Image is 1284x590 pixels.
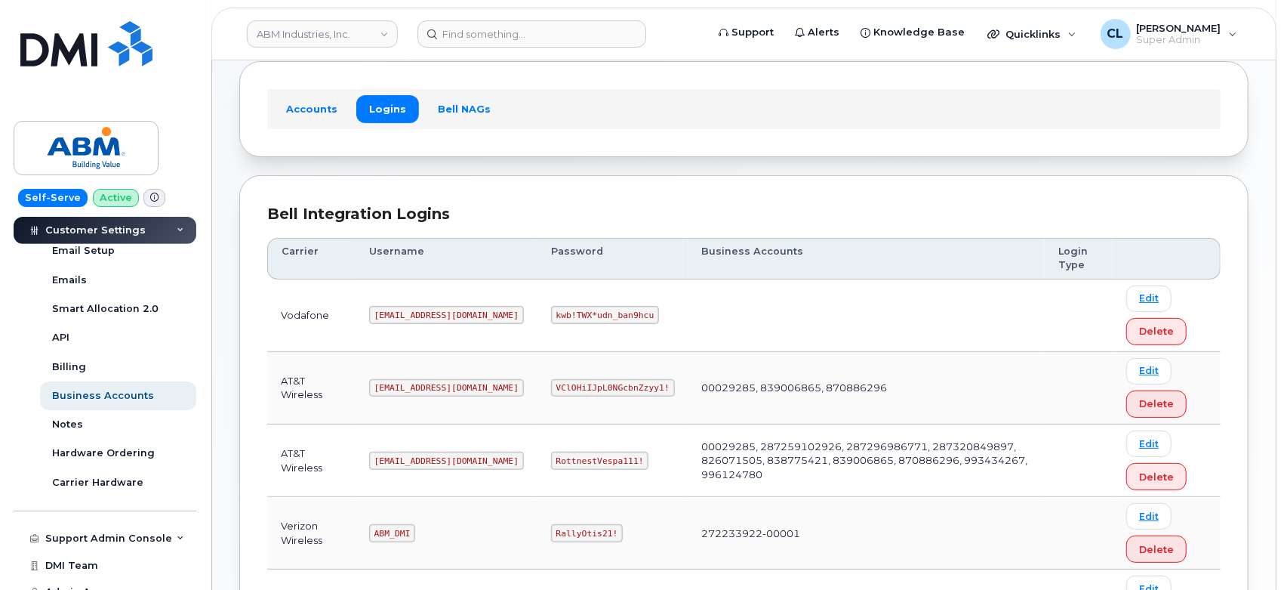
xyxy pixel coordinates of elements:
[977,19,1087,49] div: Quicklinks
[1137,34,1221,46] span: Super Admin
[1126,358,1172,385] a: Edit
[1139,324,1174,338] span: Delete
[1126,431,1172,457] a: Edit
[267,497,356,570] td: Verizon Wireless
[1107,25,1124,43] span: CL
[1137,22,1221,34] span: [PERSON_NAME]
[688,352,1045,425] td: 00029285, 839006865, 870886296
[267,425,356,497] td: AT&T Wireless
[1126,286,1172,312] a: Edit
[1139,397,1174,411] span: Delete
[369,306,524,324] code: [EMAIL_ADDRESS][DOMAIN_NAME]
[1126,503,1172,530] a: Edit
[731,25,774,40] span: Support
[1139,542,1174,557] span: Delete
[1126,463,1187,490] button: Delete
[708,17,784,48] a: Support
[267,352,356,425] td: AT&T Wireless
[267,203,1221,225] div: Bell Integration Logins
[417,20,646,48] input: Find something...
[425,95,503,122] a: Bell NAGs
[808,25,839,40] span: Alerts
[1045,238,1113,280] th: Login Type
[356,95,419,122] a: Logins
[1005,28,1061,40] span: Quicklinks
[850,17,975,48] a: Knowledge Base
[369,379,524,397] code: [EMAIL_ADDRESS][DOMAIN_NAME]
[1090,19,1248,49] div: Carl Larrison
[688,238,1045,280] th: Business Accounts
[551,524,623,542] code: RallyOtis21!
[1126,318,1187,345] button: Delete
[369,452,524,470] code: [EMAIL_ADDRESS][DOMAIN_NAME]
[1126,536,1187,563] button: Delete
[369,524,415,542] code: ABM_DMI
[688,425,1045,497] td: 00029285, 287259102926, 287296986771, 287320849897, 826071505, 838775421, 839006865, 870886296, 9...
[873,25,965,40] span: Knowledge Base
[267,238,356,280] th: Carrier
[247,20,398,48] a: ABM Industries, Inc.
[784,17,850,48] a: Alerts
[356,238,537,280] th: Username
[551,379,675,397] code: VClOHiIJpL0NGcbnZzyy1!
[1126,391,1187,418] button: Delete
[267,280,356,352] td: Vodafone
[273,95,350,122] a: Accounts
[551,306,659,324] code: kwb!TWX*udn_ban9hcu
[551,452,649,470] code: RottnestVespa111!
[1139,470,1174,484] span: Delete
[537,238,688,280] th: Password
[688,497,1045,570] td: 272233922-00001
